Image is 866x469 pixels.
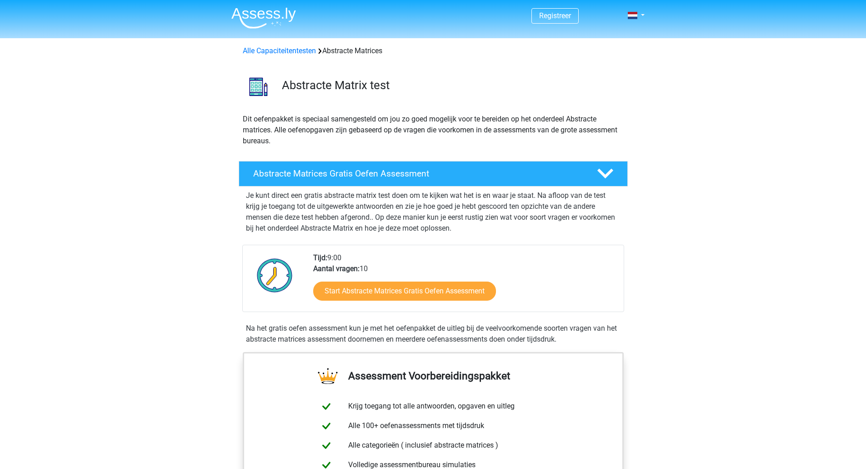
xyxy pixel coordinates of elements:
h3: Abstracte Matrix test [282,78,621,92]
div: Na het gratis oefen assessment kun je met het oefenpakket de uitleg bij de veelvoorkomende soorte... [242,323,624,345]
img: Assessly [231,7,296,29]
a: Abstracte Matrices Gratis Oefen Assessment [235,161,631,187]
img: abstracte matrices [239,67,278,106]
a: Start Abstracte Matrices Gratis Oefen Assessment [313,282,496,301]
h4: Abstracte Matrices Gratis Oefen Assessment [253,168,582,179]
p: Je kunt direct een gratis abstracte matrix test doen om te kijken wat het is en waar je staat. Na... [246,190,621,234]
p: Dit oefenpakket is speciaal samengesteld om jou zo goed mogelijk voor te bereiden op het onderdee... [243,114,624,146]
a: Registreer [539,11,571,20]
b: Tijd: [313,253,327,262]
img: Klok [252,252,298,298]
div: Abstracte Matrices [239,45,627,56]
a: Alle Capaciteitentesten [243,46,316,55]
div: 9:00 10 [306,252,623,312]
b: Aantal vragen: [313,264,360,273]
